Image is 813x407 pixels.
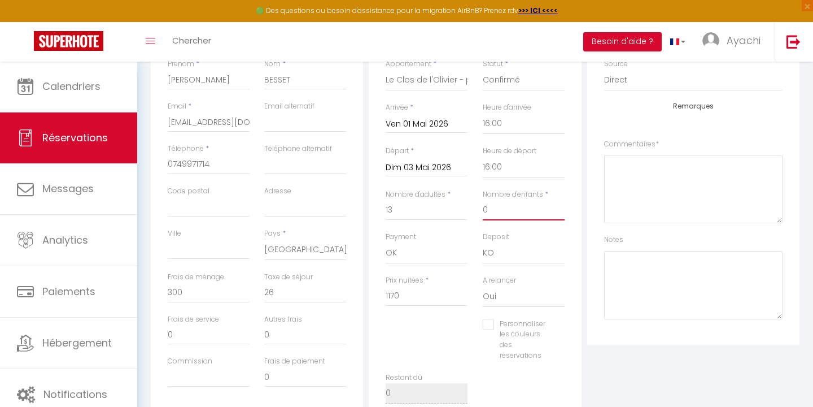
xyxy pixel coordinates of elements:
[386,275,423,286] label: Prix nuitées
[483,146,536,157] label: Heure de départ
[168,314,219,325] label: Frais de service
[518,6,558,15] a: >>> ICI <<<<
[264,186,291,197] label: Adresse
[42,233,88,247] span: Analytics
[264,228,281,239] label: Pays
[583,32,662,51] button: Besoin d'aide ?
[168,272,224,283] label: Frais de ménage
[727,33,760,47] span: Ayachi
[483,275,516,286] label: A relancer
[172,34,211,46] span: Chercher
[43,387,107,401] span: Notifications
[164,22,220,62] a: Chercher
[42,131,108,145] span: Réservations
[264,101,314,112] label: Email alternatif
[494,319,550,361] label: Personnaliser les couleurs des réservations
[168,186,209,197] label: Code postal
[42,284,95,298] span: Paiements
[264,144,332,154] label: Téléphone alternatif
[604,235,623,245] label: Notes
[264,59,281,70] label: Nom
[42,336,112,350] span: Hébergement
[386,102,408,113] label: Arrivée
[604,139,659,150] label: Commentaires
[604,102,783,110] h4: Remarques
[702,32,719,49] img: ...
[168,59,194,70] label: Prénom
[168,356,212,367] label: Commission
[168,144,204,154] label: Téléphone
[786,34,801,49] img: logout
[386,146,409,157] label: Départ
[386,189,445,200] label: Nombre d'adultes
[264,356,325,367] label: Frais de paiement
[264,272,313,283] label: Taxe de séjour
[483,59,503,70] label: Statut
[168,228,181,239] label: Ville
[604,59,628,70] label: Source
[34,31,103,51] img: Super Booking
[42,181,94,196] span: Messages
[264,314,302,325] label: Autres frais
[168,101,186,112] label: Email
[483,102,531,113] label: Heure d'arrivée
[483,232,509,243] label: Deposit
[386,373,422,383] label: Restant dû
[694,22,775,62] a: ... Ayachi
[386,232,416,243] label: Payment
[42,79,100,93] span: Calendriers
[386,59,431,70] label: Appartement
[483,189,543,200] label: Nombre d'enfants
